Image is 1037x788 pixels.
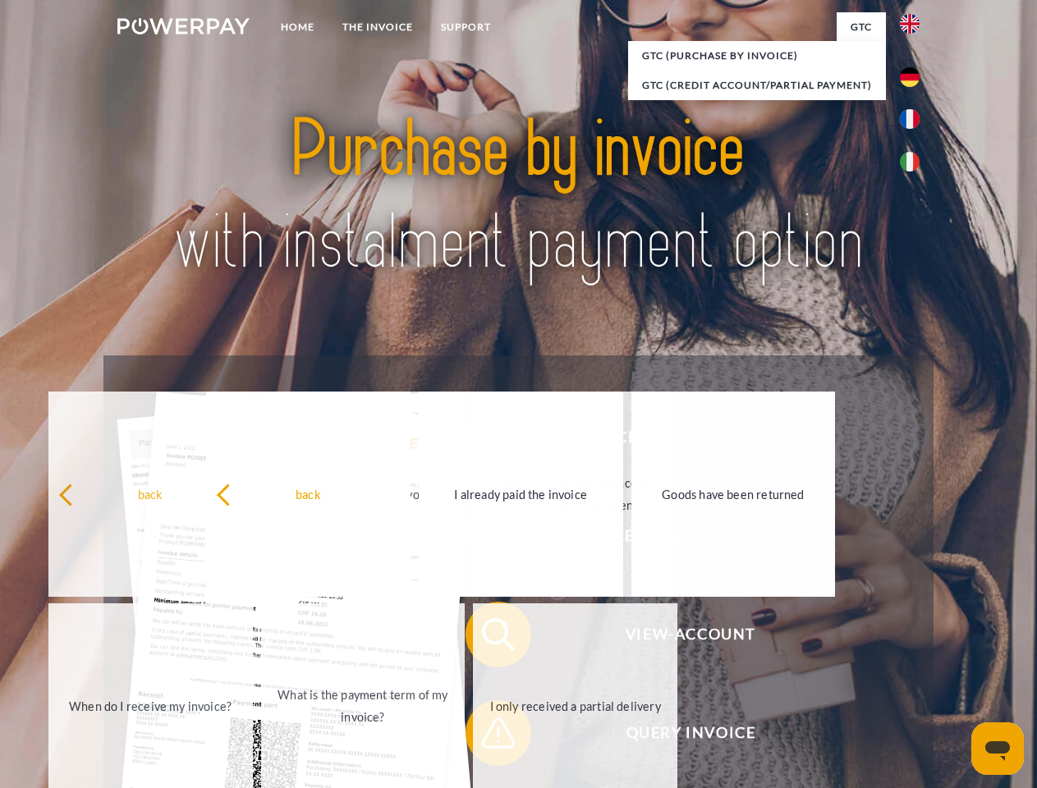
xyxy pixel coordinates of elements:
[328,12,427,42] a: THE INVOICE
[628,71,886,100] a: GTC (Credit account/partial payment)
[271,684,456,728] div: What is the payment term of my invoice?
[429,483,613,505] div: I already paid the invoice
[58,694,243,717] div: When do I receive my invoice?
[216,483,401,505] div: back
[900,14,920,34] img: en
[483,694,668,717] div: I only received a partial delivery
[837,12,886,42] a: GTC
[641,483,826,505] div: Goods have been returned
[628,41,886,71] a: GTC (Purchase by invoice)
[427,12,505,42] a: Support
[900,152,920,172] img: it
[58,483,243,505] div: back
[157,79,880,314] img: title-powerpay_en.svg
[117,18,250,34] img: logo-powerpay-white.svg
[900,109,920,129] img: fr
[900,67,920,87] img: de
[267,12,328,42] a: Home
[971,722,1024,775] iframe: Button to launch messaging window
